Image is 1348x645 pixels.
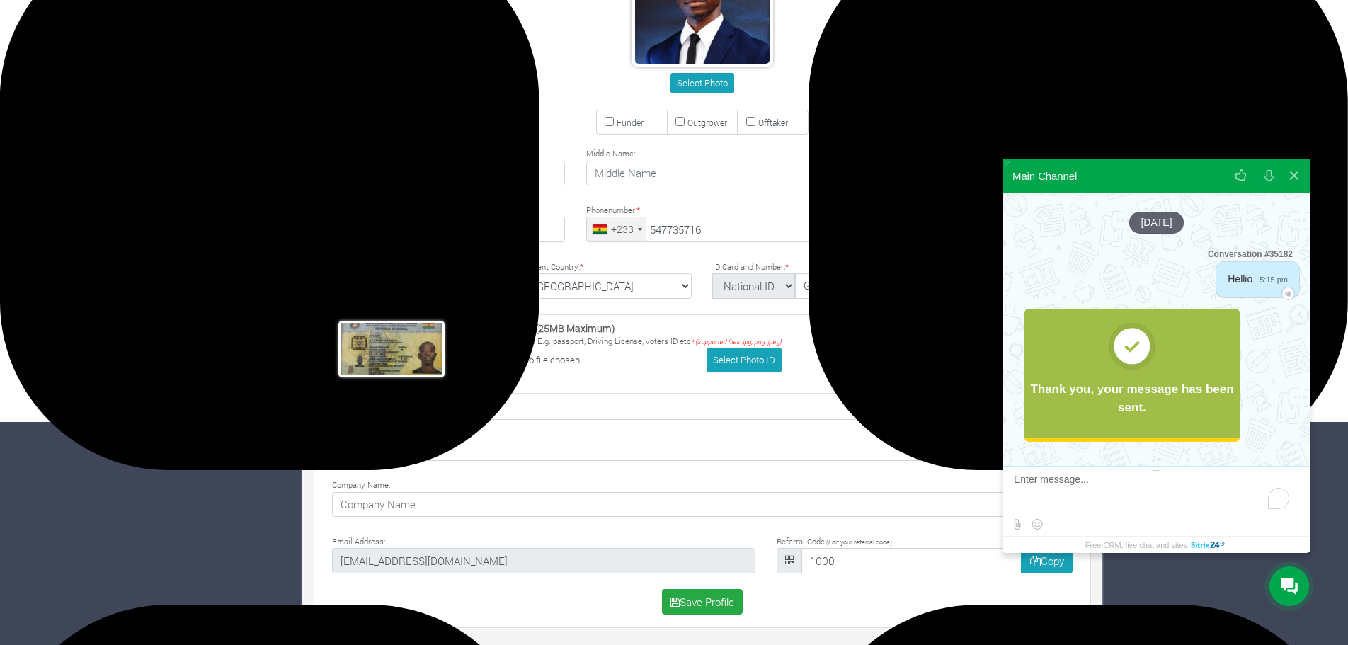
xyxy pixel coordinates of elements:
[1228,159,1254,193] button: Rate our service
[707,348,782,372] button: Select Photo ID
[1028,515,1046,533] button: Select emoticon
[611,222,634,236] div: +233
[1024,380,1240,417] div: Thank you, your message has been sent.
[1021,548,1073,573] button: Copy
[587,217,646,241] div: Ghana (Gaana): +233
[1281,159,1307,193] button: Close widget
[1012,170,1077,182] div: Main Channel
[1003,241,1310,261] div: Conversation #35182
[1129,212,1183,234] div: [DATE]
[1008,515,1026,533] label: Send file
[1085,537,1228,553] a: Free CRM, live chat and sites
[1252,273,1288,286] span: 5:15 pm
[1014,474,1296,512] textarea: To enrich screen reader interactions, please activate Accessibility in Grammarly extension settings
[1085,537,1187,553] span: Free CRM, live chat and sites
[1228,273,1252,285] span: Hellio
[1256,159,1281,193] button: Download conversation history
